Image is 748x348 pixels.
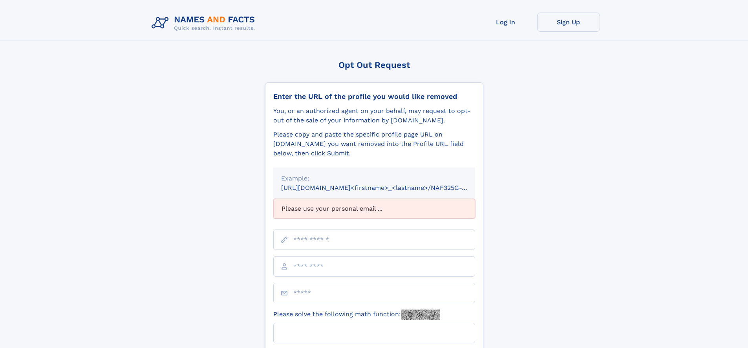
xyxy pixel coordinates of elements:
div: Opt Out Request [265,60,483,70]
a: Log In [474,13,537,32]
label: Please solve the following math function: [273,310,440,320]
div: Example: [281,174,467,183]
div: Please copy and paste the specific profile page URL on [DOMAIN_NAME] you want removed into the Pr... [273,130,475,158]
a: Sign Up [537,13,600,32]
div: Please use your personal email ... [273,199,475,219]
small: [URL][DOMAIN_NAME]<firstname>_<lastname>/NAF325G-xxxxxxxx [281,184,490,191]
div: Enter the URL of the profile you would like removed [273,92,475,101]
img: Logo Names and Facts [148,13,262,34]
div: You, or an authorized agent on your behalf, may request to opt-out of the sale of your informatio... [273,106,475,125]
